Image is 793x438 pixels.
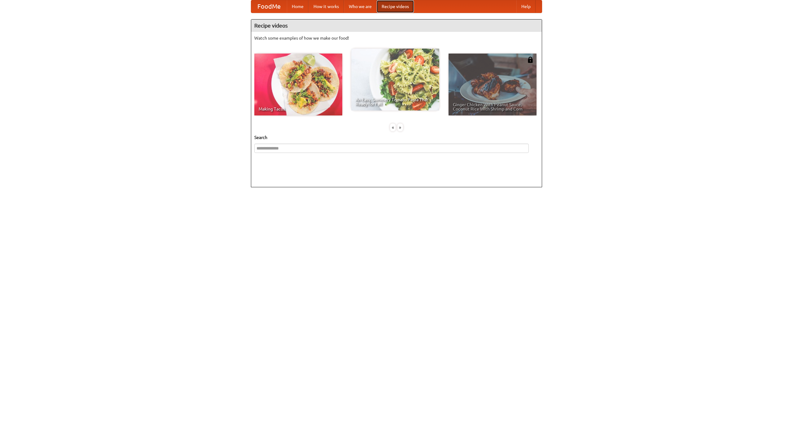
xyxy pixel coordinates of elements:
a: An Easy, Summery Tomato Pasta That's Ready for Fall [351,49,439,111]
img: 483408.png [527,57,533,63]
a: Who we are [344,0,377,13]
div: » [397,124,403,131]
a: FoodMe [251,0,287,13]
span: An Easy, Summery Tomato Pasta That's Ready for Fall [356,98,435,106]
div: « [390,124,396,131]
p: Watch some examples of how we make our food! [254,35,539,41]
h4: Recipe videos [251,20,542,32]
a: Home [287,0,309,13]
a: Making Tacos [254,54,342,115]
a: Recipe videos [377,0,414,13]
h5: Search [254,134,539,141]
a: Help [516,0,536,13]
span: Making Tacos [259,107,338,111]
a: How it works [309,0,344,13]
